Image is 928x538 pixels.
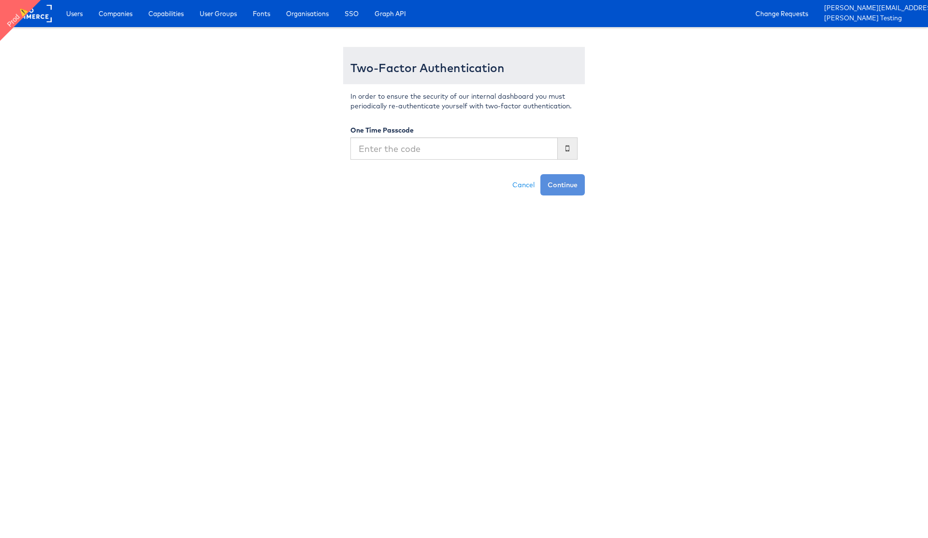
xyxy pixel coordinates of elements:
[141,5,191,22] a: Capabilities
[337,5,366,22] a: SSO
[350,125,414,135] label: One Time Passcode
[66,9,83,18] span: Users
[345,9,359,18] span: SSO
[350,61,578,74] h3: Two-Factor Authentication
[200,9,237,18] span: User Groups
[824,14,921,24] a: [PERSON_NAME] Testing
[286,9,329,18] span: Organisations
[507,174,540,195] a: Cancel
[253,9,270,18] span: Fonts
[59,5,90,22] a: Users
[279,5,336,22] a: Organisations
[91,5,140,22] a: Companies
[246,5,277,22] a: Fonts
[375,9,406,18] span: Graph API
[824,3,921,14] a: [PERSON_NAME][EMAIL_ADDRESS][PERSON_NAME][DOMAIN_NAME]
[540,174,585,195] button: Continue
[367,5,413,22] a: Graph API
[99,9,132,18] span: Companies
[148,9,184,18] span: Capabilities
[192,5,244,22] a: User Groups
[748,5,815,22] a: Change Requests
[350,137,558,160] input: Enter the code
[350,91,578,111] p: In order to ensure the security of our internal dashboard you must periodically re-authenticate y...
